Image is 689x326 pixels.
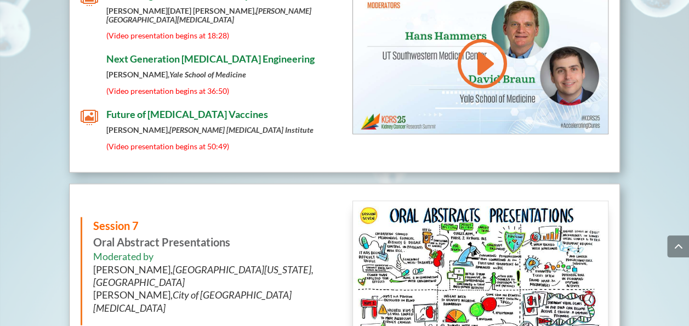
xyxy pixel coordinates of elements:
span: [PERSON_NAME], [93,263,314,288]
span:  [81,109,98,126]
span: Future of [MEDICAL_DATA] Vaccines [106,108,268,120]
strong: [PERSON_NAME], [106,70,246,79]
strong: Oral Abstract Presentations [93,219,230,249]
em: [GEOGRAPHIC_DATA][US_STATE], [GEOGRAPHIC_DATA] [93,263,314,288]
span: (Video presentation begins at 50:49) [106,142,229,151]
em: Yale School of Medicine [169,70,246,79]
span: (Video presentation begins at 18:28) [106,31,229,40]
span:  [81,53,98,71]
span: [PERSON_NAME], [93,289,292,313]
strong: [PERSON_NAME][DATE] [PERSON_NAME], [106,6,311,24]
em: [PERSON_NAME] [MEDICAL_DATA] Institute [169,125,314,134]
em: [PERSON_NAME][GEOGRAPHIC_DATA][MEDICAL_DATA] [106,6,311,24]
em: City of [GEOGRAPHIC_DATA][MEDICAL_DATA] [93,289,292,313]
span: Session 7 [93,219,139,232]
strong: [PERSON_NAME], [106,125,314,134]
span: (Video presentation begins at 36:50) [106,86,229,95]
span: Next Generation [MEDICAL_DATA] Engineering [106,53,315,65]
h6: Moderated by [93,250,326,320]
